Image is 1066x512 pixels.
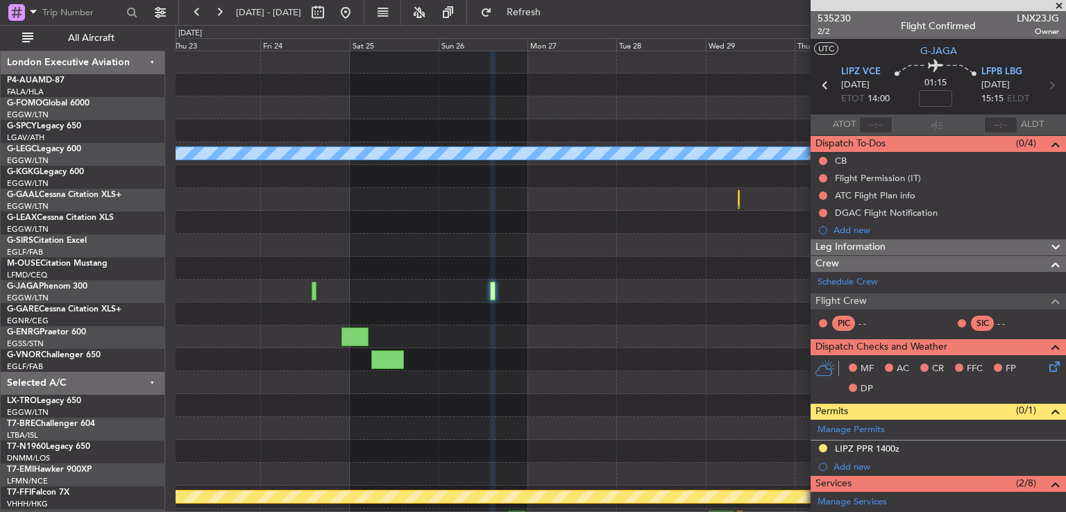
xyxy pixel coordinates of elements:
[15,27,151,49] button: All Aircraft
[7,87,44,97] a: FALA/HLA
[1017,26,1059,37] span: Owner
[7,145,37,153] span: G-LEGC
[7,328,86,336] a: G-ENRGPraetor 600
[861,382,873,396] span: DP
[7,305,39,314] span: G-GARE
[7,237,87,245] a: G-SIRSCitation Excel
[868,92,890,106] span: 14:00
[7,168,40,176] span: G-KGKG
[971,316,994,331] div: SIC
[818,26,851,37] span: 2/2
[7,214,114,222] a: G-LEAXCessna Citation XLS
[7,76,65,85] a: P4-AUAMD-87
[818,275,878,289] a: Schedule Crew
[7,339,44,349] a: EGSS/STN
[7,76,38,85] span: P4-AUA
[818,11,851,26] span: 535230
[967,362,983,376] span: FFC
[997,317,1029,330] div: - -
[7,499,48,509] a: VHHH/HKG
[527,38,616,51] div: Mon 27
[616,38,705,51] div: Tue 28
[815,136,886,152] span: Dispatch To-Dos
[858,317,890,330] div: - -
[350,38,439,51] div: Sat 25
[814,42,838,55] button: UTC
[835,189,915,201] div: ATC Flight Plan info
[835,172,921,184] div: Flight Permission (IT)
[7,407,49,418] a: EGGW/LTN
[1016,136,1036,151] span: (0/4)
[815,256,839,272] span: Crew
[7,351,41,359] span: G-VNOR
[7,237,33,245] span: G-SIRS
[815,239,886,255] span: Leg Information
[815,476,852,492] span: Services
[7,191,39,199] span: G-GAAL
[7,443,46,451] span: T7-N1960
[1006,362,1016,376] span: FP
[7,351,101,359] a: G-VNORChallenger 650
[7,155,49,166] a: EGGW/LTN
[841,65,881,79] span: LIPZ VCE
[795,38,883,51] div: Thu 30
[36,33,146,43] span: All Aircraft
[7,443,90,451] a: T7-N1960Legacy 650
[841,78,870,92] span: [DATE]
[924,76,947,90] span: 01:15
[7,122,37,130] span: G-SPCY
[901,19,976,33] div: Flight Confirmed
[7,466,34,474] span: T7-EMI
[981,78,1010,92] span: [DATE]
[1016,476,1036,490] span: (2/8)
[835,207,938,219] div: DGAC Flight Notification
[7,247,43,257] a: EGLF/FAB
[835,155,847,167] div: CB
[7,191,121,199] a: G-GAALCessna Citation XLS+
[7,178,49,189] a: EGGW/LTN
[7,476,48,486] a: LFMN/NCE
[815,293,867,309] span: Flight Crew
[818,495,887,509] a: Manage Services
[7,305,121,314] a: G-GARECessna Citation XLS+
[7,168,84,176] a: G-KGKGLegacy 600
[7,316,49,326] a: EGNR/CEG
[7,110,49,120] a: EGGW/LTN
[841,92,864,106] span: ETOT
[7,214,37,222] span: G-LEAX
[920,44,957,58] span: G-JAGA
[7,224,49,234] a: EGGW/LTN
[7,259,40,268] span: M-OUSE
[7,488,31,497] span: T7-FFI
[474,1,557,24] button: Refresh
[815,404,848,420] span: Permits
[171,38,260,51] div: Thu 23
[178,28,202,40] div: [DATE]
[7,99,90,108] a: G-FOMOGlobal 6000
[7,466,92,474] a: T7-EMIHawker 900XP
[495,8,553,17] span: Refresh
[7,282,39,291] span: G-JAGA
[815,339,947,355] span: Dispatch Checks and Weather
[7,145,81,153] a: G-LEGCLegacy 600
[861,362,874,376] span: MF
[7,328,40,336] span: G-ENRG
[439,38,527,51] div: Sun 26
[834,224,1059,236] div: Add new
[832,316,855,331] div: PIC
[818,423,885,437] a: Manage Permits
[7,122,81,130] a: G-SPCYLegacy 650
[7,397,81,405] a: LX-TROLegacy 650
[833,118,856,132] span: ATOT
[706,38,795,51] div: Wed 29
[7,420,35,428] span: T7-BRE
[1021,118,1044,132] span: ALDT
[7,430,38,441] a: LTBA/ISL
[7,488,69,497] a: T7-FFIFalcon 7X
[7,397,37,405] span: LX-TRO
[1016,403,1036,418] span: (0/1)
[7,133,44,143] a: LGAV/ATH
[1017,11,1059,26] span: LNX23JG
[7,259,108,268] a: M-OUSECitation Mustang
[7,201,49,212] a: EGGW/LTN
